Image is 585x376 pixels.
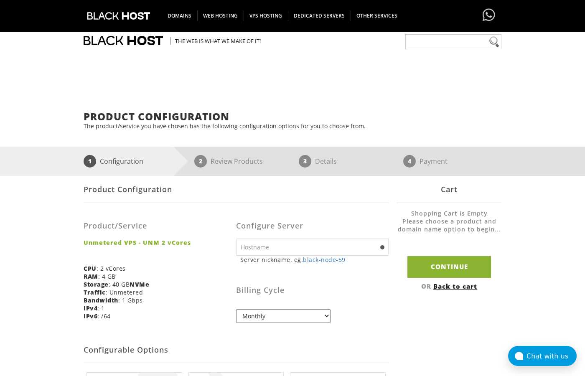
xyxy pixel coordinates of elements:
[236,239,389,256] input: Hostname
[84,155,96,168] span: 1
[236,222,389,230] h3: Configure Server
[100,155,143,168] p: Configuration
[84,312,97,320] b: IPv6
[403,155,416,168] span: 4
[397,209,501,241] li: Shopping Cart is Empty Please choose a product and domain name option to begin...
[299,155,311,168] span: 3
[84,111,501,122] h1: Product Configuration
[84,176,389,203] div: Product Configuration
[244,10,288,21] span: VPS HOSTING
[84,122,501,130] p: The product/service you have chosen has the following configuration options for you to choose from.
[508,346,577,366] button: Chat with us
[433,282,477,290] a: Back to cart
[84,222,230,230] h3: Product/Service
[407,256,491,277] input: Continue
[84,296,118,304] b: Bandwidth
[351,10,403,21] span: OTHER SERVICES
[84,304,97,312] b: IPv4
[420,155,448,168] p: Payment
[197,10,244,21] span: WEB HOSTING
[405,34,501,49] input: Need help?
[397,282,501,290] div: OR
[240,256,389,264] small: Server nickname, eg.
[303,256,346,264] a: black-node-59
[315,155,337,168] p: Details
[170,37,261,45] span: The Web is what we make of it!
[162,10,198,21] span: DOMAINS
[130,280,149,288] b: NVMe
[397,176,501,203] div: Cart
[194,155,207,168] span: 2
[288,10,351,21] span: DEDICATED SERVERS
[84,288,106,296] b: Traffic
[211,155,263,168] p: Review Products
[526,352,577,360] div: Chat with us
[84,209,236,326] div: : 2 vCores : 4 GB : 40 GB : Unmetered : 1 Gbps : 1 : /64
[84,239,230,246] strong: Unmetered VPS - UNM 2 vCores
[84,280,109,288] b: Storage
[84,272,98,280] b: RAM
[84,338,389,363] h2: Configurable Options
[84,264,97,272] b: CPU
[236,286,389,295] h3: Billing Cycle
